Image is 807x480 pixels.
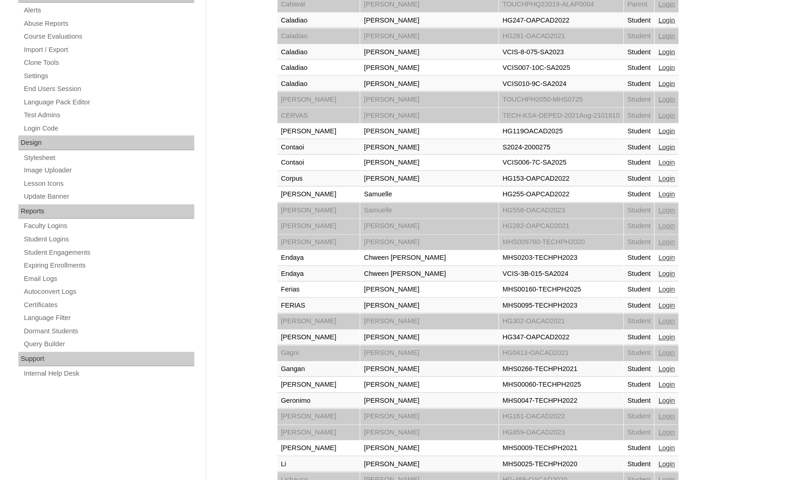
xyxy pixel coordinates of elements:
[499,92,624,108] td: TOUCHPH2050-MHS0725
[23,152,194,164] a: Stylesheet
[360,282,499,298] td: [PERSON_NAME]
[659,175,675,183] a: Login
[659,96,675,103] a: Login
[624,219,655,234] td: Student
[624,346,655,361] td: Student
[23,221,194,232] a: Faculty Logins
[278,394,360,409] td: Geronimo
[659,17,675,24] a: Login
[23,326,194,337] a: Dormant Students
[499,362,624,377] td: MHS0266-TECHPH2021
[499,187,624,203] td: HG255-OAPCAD2022
[624,235,655,251] td: Student
[659,397,675,405] a: Login
[659,302,675,309] a: Login
[659,191,675,198] a: Login
[659,445,675,452] a: Login
[659,461,675,468] a: Login
[624,394,655,409] td: Student
[624,267,655,282] td: Student
[624,187,655,203] td: Student
[499,409,624,425] td: HG161-OACAD2022
[23,70,194,82] a: Settings
[360,155,499,171] td: [PERSON_NAME]
[23,191,194,203] a: Update Banner
[360,60,499,76] td: [PERSON_NAME]
[499,140,624,155] td: S2024-2000275
[18,205,194,219] div: Reports
[499,45,624,60] td: VCIS-8-075-SA2023
[624,60,655,76] td: Student
[278,425,360,441] td: [PERSON_NAME]
[360,425,499,441] td: [PERSON_NAME]
[360,171,499,187] td: [PERSON_NAME]
[659,381,675,389] a: Login
[360,219,499,234] td: [PERSON_NAME]
[659,286,675,293] a: Login
[659,32,675,40] a: Login
[624,377,655,393] td: Student
[659,80,675,87] a: Login
[278,235,360,251] td: [PERSON_NAME]
[624,171,655,187] td: Student
[360,140,499,155] td: [PERSON_NAME]
[360,346,499,361] td: [PERSON_NAME]
[278,92,360,108] td: [PERSON_NAME]
[624,29,655,44] td: Student
[499,29,624,44] td: HG281-OACAD2021
[18,352,194,367] div: Support
[499,251,624,266] td: MHS0203-TECHPH2023
[360,203,499,219] td: Samuelle
[624,314,655,330] td: Student
[360,330,499,346] td: [PERSON_NAME]
[360,45,499,60] td: [PERSON_NAME]
[659,64,675,71] a: Login
[659,48,675,56] a: Login
[624,76,655,92] td: Student
[360,409,499,425] td: [PERSON_NAME]
[278,362,360,377] td: Gangan
[23,247,194,259] a: Student Engagements
[499,171,624,187] td: HG153-OAPCAD2022
[278,124,360,139] td: [PERSON_NAME]
[499,330,624,346] td: HG347-OAPCAD2022
[624,108,655,124] td: Student
[278,60,360,76] td: Caladiao
[360,76,499,92] td: [PERSON_NAME]
[278,13,360,29] td: Caladiao
[278,29,360,44] td: Caladiao
[278,409,360,425] td: [PERSON_NAME]
[23,165,194,177] a: Image Uploader
[659,127,675,135] a: Login
[360,267,499,282] td: Chween [PERSON_NAME]
[624,441,655,457] td: Student
[23,234,194,246] a: Student Logins
[23,300,194,311] a: Certificates
[499,441,624,457] td: MHS0009-TECHPH2021
[499,203,624,219] td: HG558-OACAD2023
[499,60,624,76] td: VCIS007-10C-SA2025
[360,441,499,457] td: [PERSON_NAME]
[499,425,624,441] td: HG859-OACAD2023
[499,457,624,473] td: MHS0025-TECHPH2020
[499,394,624,409] td: MHS0047-TECHPH2022
[360,92,499,108] td: [PERSON_NAME]
[659,366,675,373] a: Login
[360,251,499,266] td: Chween [PERSON_NAME]
[659,334,675,341] a: Login
[659,254,675,262] a: Login
[659,159,675,166] a: Login
[18,136,194,150] div: Design
[23,83,194,95] a: End Users Session
[499,267,624,282] td: VCIS-3B-015-SA2024
[499,155,624,171] td: VCIS006-7C-SA2025
[499,219,624,234] td: HG282-OAPCAD2021
[278,314,360,330] td: [PERSON_NAME]
[624,425,655,441] td: Student
[624,362,655,377] td: Student
[23,178,194,190] a: Lesson Icons
[499,13,624,29] td: HG247-OAPCAD2022
[624,92,655,108] td: Student
[278,203,360,219] td: [PERSON_NAME]
[23,123,194,134] a: Login Code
